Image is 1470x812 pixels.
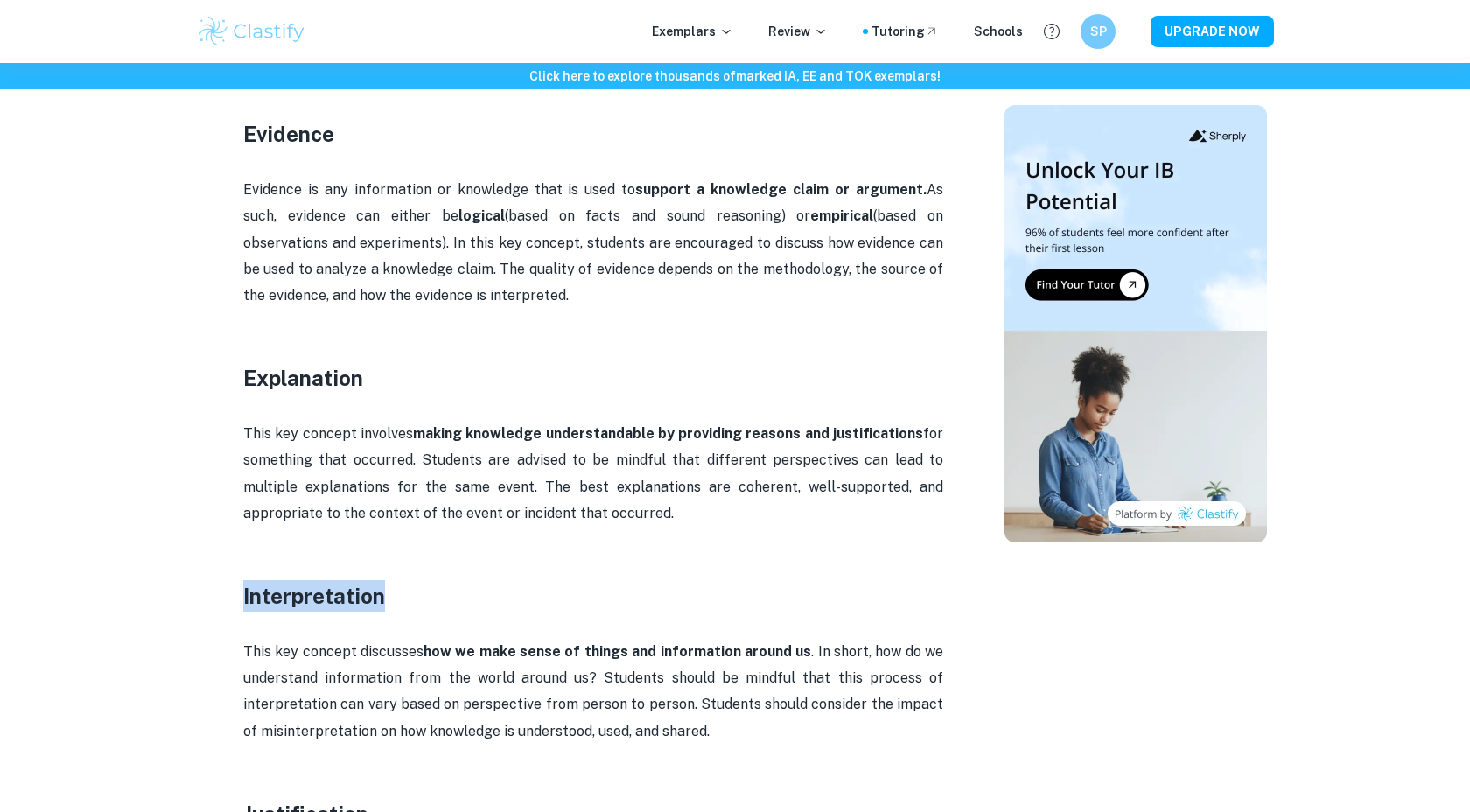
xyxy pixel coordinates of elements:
[196,14,307,49] img: Clastify logo
[1037,17,1067,46] button: Help and Feedback
[1151,16,1274,47] button: UPGRADE NOW
[243,421,943,528] p: This key concept involves for something that occurred. Students are advised to be mindful that di...
[974,22,1023,41] a: Schools
[3,66,1466,86] h6: Click here to explore thousands of marked IA, EE and TOK exemplars !
[243,639,943,745] p: This key concept discusses . In short, how do we understand information from the world around us?...
[1004,105,1267,542] img: Thumbnail
[413,425,923,442] strong: making knowledge understandable by providing reasons and justifications
[635,181,927,198] strong: support a knowledge claim or argument.
[243,118,943,150] h3: Evidence
[652,22,733,41] p: Exemplars
[423,643,811,660] strong: how we make sense of things and information around us
[458,207,505,224] strong: logical
[768,22,828,41] p: Review
[871,22,939,41] a: Tutoring
[243,177,943,310] p: Evidence is any information or knowledge that is used to As such, evidence can either be (based o...
[243,580,943,612] h3: Interpretation
[810,207,873,224] strong: empirical
[243,362,943,394] h3: Explanation
[1081,14,1116,49] button: SP
[1088,22,1109,41] h6: SP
